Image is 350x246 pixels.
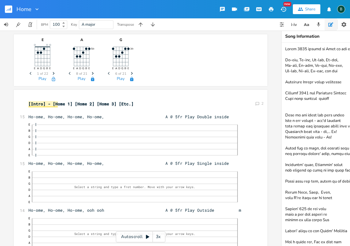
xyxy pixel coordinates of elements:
[305,6,315,12] div: Share
[79,66,81,70] text: D
[85,66,87,70] text: B
[121,66,123,70] text: G
[117,23,134,26] div: Transpose
[76,66,78,70] text: A
[115,72,127,75] span: 6 of 21
[27,38,58,42] div: E
[82,66,84,70] text: G
[117,77,125,82] button: Play
[28,229,30,233] text: G
[35,135,37,138] span: |
[37,66,39,70] text: A
[28,235,30,239] text: D
[28,167,247,213] span: Ho-ome, Ho-ome, Ho-ome, ooh ooh A @ 5fr Play Outside m
[35,123,37,126] span: |
[28,194,30,198] text: A
[66,38,97,42] div: A
[35,129,37,132] span: |
[91,47,94,51] text: 5fr
[88,66,90,70] text: E
[28,123,30,127] text: E
[71,23,77,26] div: Key
[35,147,37,151] span: |
[82,22,95,27] span: A major
[35,141,37,145] span: |
[112,66,114,70] text: E
[337,5,345,13] div: BruCe
[41,23,48,26] div: BPM
[337,2,345,16] button: B
[49,66,51,70] text: E
[283,2,291,6] div: New
[116,231,165,242] div: Autoscroll
[28,222,30,226] text: B
[153,231,164,242] div: 3x
[28,200,30,204] text: E
[73,66,75,70] text: E
[28,169,30,173] text: E
[28,120,247,166] span: Ho-ome, Ho-ome, Ho-ome, Ho-ome, A @ 5fr Play Single inside
[28,114,229,119] span: Ho-ome, Ho-ome, Ho-ome, Ho-ome, A @ 5fr Play Double inside
[28,241,30,245] text: A
[277,4,289,15] button: New
[76,72,87,75] span: 8 of 21
[78,77,86,82] button: Play
[46,66,48,70] text: B
[28,188,30,192] text: D
[17,6,31,12] span: Home
[130,47,134,51] text: 3fr
[28,101,58,107] span: [Intro] - [H
[127,66,129,70] text: E
[261,102,263,105] div: 2
[34,66,35,70] text: E
[124,66,126,70] text: B
[28,216,30,220] text: E
[40,66,42,70] text: D
[28,141,30,145] text: D
[43,66,45,70] text: G
[28,153,30,157] text: E
[28,129,30,133] text: B
[118,66,120,70] text: D
[28,135,30,139] text: G
[35,153,37,157] span: |
[39,77,46,82] button: Play
[28,147,30,151] text: A
[37,72,48,75] span: 1 of 22
[58,101,134,107] span: ome 1] [Home 2] [Home 3] [Etc.]
[115,66,117,70] text: A
[105,38,136,42] div: G
[28,182,30,186] text: G
[293,4,320,14] button: Share
[28,176,30,180] text: B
